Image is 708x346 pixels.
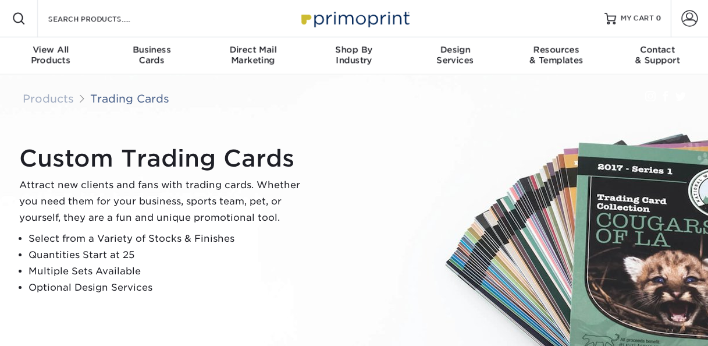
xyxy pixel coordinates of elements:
li: Select from a Variety of Stocks & Finishes [29,231,310,247]
a: Direct MailMarketing [202,37,304,75]
p: Attract new clients and fans with trading cards. Whether you need them for your business, sports ... [19,177,310,226]
a: DesignServices [404,37,506,75]
a: BusinessCards [101,37,202,75]
li: Quantities Start at 25 [29,247,310,263]
input: SEARCH PRODUCTS..... [47,12,161,26]
span: MY CART [621,14,654,24]
span: Contact [607,44,708,55]
a: Products [23,92,74,105]
a: Trading Cards [90,92,169,105]
span: Business [101,44,202,55]
div: Cards [101,44,202,65]
img: Primoprint [296,6,412,31]
li: Optional Design Services [29,280,310,296]
a: Contact& Support [607,37,708,75]
a: Shop ByIndustry [304,37,405,75]
span: Resources [506,44,607,55]
span: 0 [656,15,661,23]
span: Shop By [304,44,405,55]
h1: Custom Trading Cards [19,144,310,172]
div: & Support [607,44,708,65]
span: Design [404,44,506,55]
span: Direct Mail [202,44,304,55]
div: & Templates [506,44,607,65]
div: Services [404,44,506,65]
div: Marketing [202,44,304,65]
a: Resources& Templates [506,37,607,75]
div: Industry [304,44,405,65]
li: Multiple Sets Available [29,263,310,280]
